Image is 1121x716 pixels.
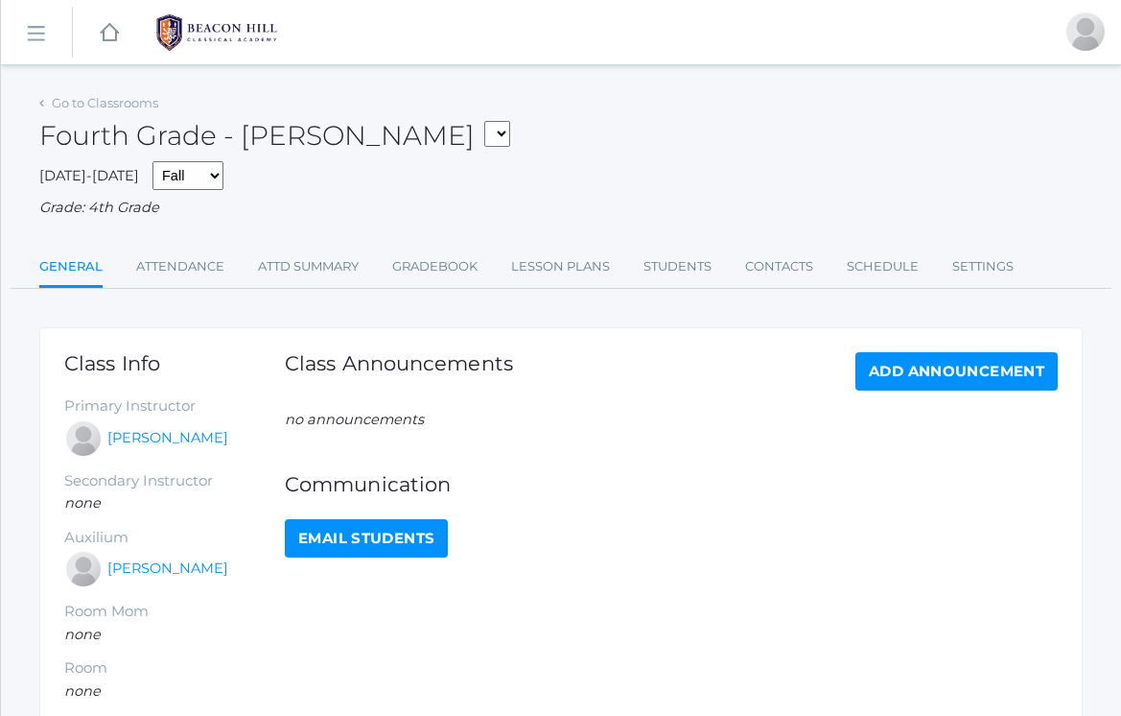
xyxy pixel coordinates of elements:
[39,248,103,289] a: General
[847,248,919,286] a: Schedule
[745,248,813,286] a: Contacts
[39,167,139,184] span: [DATE]-[DATE]
[64,682,101,700] em: none
[952,248,1014,286] a: Settings
[64,604,285,620] h5: Room Mom
[64,550,103,588] div: Heather Porter
[52,95,158,110] a: Go to Classrooms
[1066,12,1105,51] div: Heather Porter
[136,248,224,286] a: Attendance
[145,9,289,57] img: BHCALogos-05-308ed15e86a5a0abce9b8dd61676a3503ac9727e845dece92d48e8588c001991.png
[64,530,285,546] h5: Auxilium
[285,411,424,428] em: no announcements
[855,352,1058,391] a: Add Announcement
[107,428,228,449] a: [PERSON_NAME]
[64,660,285,677] h5: Room
[39,121,510,152] h2: Fourth Grade - [PERSON_NAME]
[285,352,513,386] h1: Class Announcements
[64,473,285,489] h5: Secondary Instructor
[392,248,478,286] a: Gradebook
[258,248,359,286] a: Attd Summary
[107,559,228,580] a: [PERSON_NAME]
[285,473,1058,495] h1: Communication
[511,248,610,286] a: Lesson Plans
[64,398,285,415] h5: Primary Instructor
[64,494,101,512] em: none
[64,352,285,374] h1: Class Info
[285,519,448,558] a: Email Students
[64,626,101,643] em: none
[39,198,1083,219] div: Grade: 4th Grade
[643,248,712,286] a: Students
[64,419,103,458] div: Lydia Chaffin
